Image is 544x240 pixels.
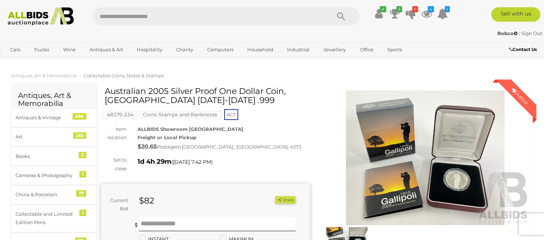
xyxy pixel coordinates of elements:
[76,190,86,197] div: 77
[84,73,164,78] a: Collectable Coins, Notes & Stamps
[132,44,167,56] a: Hospitality
[412,6,418,12] i: 3
[11,73,77,78] a: Antiques, Art & Memorabilia
[445,6,450,12] i: 1
[5,44,25,56] a: Cars
[96,125,132,142] div: Item location
[138,143,157,150] strong: $20.65
[203,44,238,56] a: Computers
[428,6,434,12] i: 4
[138,126,243,132] strong: ALLBIDS Showroom [GEOGRAPHIC_DATA]
[85,44,128,56] a: Antiques & Art
[73,132,86,139] div: 283
[11,108,97,127] a: Antiques & Vintage 496
[323,7,359,25] button: Search
[11,166,97,185] a: Cameras & Photography 1
[509,47,537,52] b: Contact Us
[355,44,378,56] a: Office
[138,134,196,140] strong: Freight or Local Pickup
[79,210,86,216] div: 1
[139,111,221,118] mark: Coins Stamps and Banknotes
[5,56,66,68] a: [GEOGRAPHIC_DATA]
[18,91,90,107] h2: Antiques, Art & Memorabilia
[16,210,75,227] div: Collectable and Limited Edition Pens
[11,205,97,232] a: Collectable and Limited Edition Pens 1
[497,30,518,36] strong: Robco
[4,7,78,26] img: Allbids.com.au
[491,7,540,22] a: Sell with us
[16,190,75,199] div: China & Porcelain
[380,6,386,12] i: ✔
[374,7,384,20] a: ✔
[421,7,432,20] a: 4
[103,112,137,117] a: 48379-234
[282,44,314,56] a: Industrial
[101,196,134,213] div: Current Bid
[224,109,238,120] span: ACT
[171,159,213,165] span: ( )
[396,6,402,12] i: 3
[267,196,274,203] li: Unwatch this item
[29,44,54,56] a: Trucks
[79,171,86,177] div: 1
[503,80,536,113] div: Outbid
[243,44,278,56] a: Household
[521,30,542,36] a: Sign Out
[138,142,310,152] div: Postage
[138,158,171,166] strong: 1d 4h 29m
[105,87,308,105] h1: Australian 2005 Silver Proof One Dollar Coin, [GEOGRAPHIC_DATA] [DATE]-[DATE] .999
[319,44,351,56] a: Jewellery
[73,113,86,120] div: 496
[16,171,75,180] div: Cameras & Photography
[321,90,530,225] img: Australian 2005 Silver Proof One Dollar Coin, Gallipoli 1915-2005 .999
[16,133,75,141] div: Art
[497,30,519,36] a: Robco
[519,30,520,36] span: |
[79,152,86,158] div: 5
[96,156,132,173] div: Set to close
[11,127,97,146] a: Art 283
[437,7,448,20] a: 1
[509,46,539,53] a: Contact Us
[11,185,97,204] a: China & Porcelain 77
[11,147,97,166] a: Books 5
[103,111,137,118] mark: 48379-234
[383,44,407,56] a: Sports
[58,44,80,56] a: Wine
[171,44,198,56] a: Charity
[16,113,75,122] div: Antiques & Vintage
[275,196,295,204] button: Share
[139,196,154,206] strong: $82
[405,7,416,20] a: 3
[16,152,75,160] div: Books
[139,112,221,117] a: Coins Stamps and Banknotes
[173,159,211,165] span: [DATE] 7:42 PM
[389,7,400,20] a: 3
[176,144,301,150] span: to [GEOGRAPHIC_DATA] , [GEOGRAPHIC_DATA], 4573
